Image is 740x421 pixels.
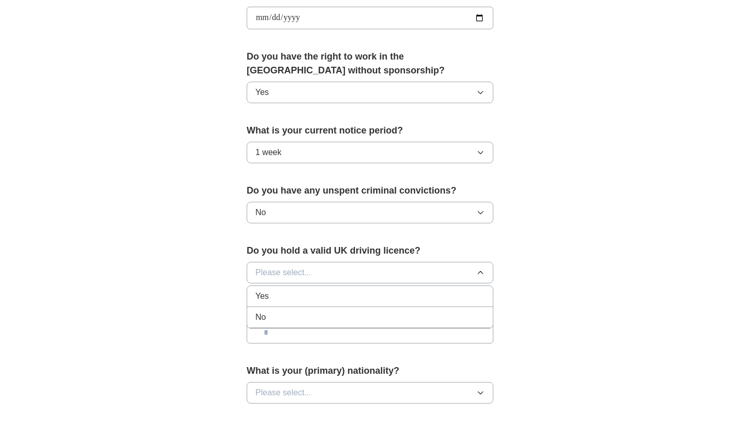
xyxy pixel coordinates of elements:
[247,244,493,258] label: Do you hold a valid UK driving licence?
[255,311,266,323] span: No
[255,146,282,159] span: 1 week
[247,142,493,163] button: 1 week
[247,382,493,404] button: Please select...
[247,262,493,283] button: Please select...
[255,206,266,219] span: No
[255,387,311,399] span: Please select...
[247,364,493,378] label: What is your (primary) nationality?
[255,266,311,279] span: Please select...
[247,202,493,223] button: No
[255,86,269,99] span: Yes
[247,82,493,103] button: Yes
[247,184,493,198] label: Do you have any unspent criminal convictions?
[247,50,493,78] label: Do you have the right to work in the [GEOGRAPHIC_DATA] without sponsorship?
[255,290,269,302] span: Yes
[247,124,493,138] label: What is your current notice period?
